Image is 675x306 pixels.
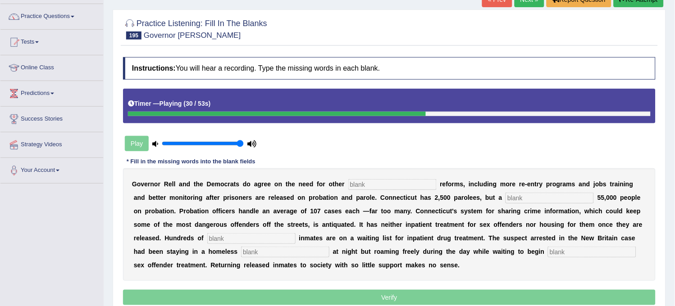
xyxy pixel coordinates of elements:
b: , [605,194,607,201]
b: h [420,194,424,201]
b: C [380,194,385,201]
b: o [448,180,452,188]
b: v [277,207,281,215]
b: m [454,180,460,188]
b: r [269,194,271,201]
b: i [183,194,185,201]
b: l [635,194,637,201]
b: h [335,180,339,188]
a: Predictions [0,81,103,103]
b: a [159,207,163,215]
b: e [255,207,259,215]
b: a [287,207,290,215]
b: r [191,194,193,201]
b: r [246,194,248,201]
b: i [618,180,620,188]
b: t [163,207,165,215]
b: o [235,194,239,201]
b: r [158,180,160,188]
div: * Fill in the missing words into the blank fields [123,157,259,166]
b: e [302,180,306,188]
b: r [217,194,219,201]
b: m [500,180,506,188]
b: r [148,180,150,188]
b: e [292,180,295,188]
b: r [149,207,151,215]
b: f [369,207,372,215]
b: o [366,194,370,201]
input: blank [506,193,594,203]
b: e [242,194,246,201]
b: ) [209,100,211,107]
b: u [479,180,483,188]
b: i [229,194,231,201]
b: a [615,180,618,188]
small: Governor [PERSON_NAME] [144,31,241,40]
b: p [454,194,458,201]
b: n [137,194,141,201]
b: n [301,194,306,201]
b: s [231,194,235,201]
b: e [473,194,477,201]
b: i [488,180,489,188]
b: e [442,180,446,188]
b: t [326,194,328,201]
h5: Timer — [128,100,210,107]
b: e [512,180,516,188]
b: r [550,180,552,188]
b: n [393,194,397,201]
b: r [561,180,563,188]
b: b [190,207,194,215]
b: c [352,207,356,215]
b: e [527,180,531,188]
b: , [464,180,465,188]
b: i [193,194,195,201]
b: a [274,207,277,215]
b: s [236,180,240,188]
b: 5 [601,194,605,201]
b: a [563,180,566,188]
b: t [197,207,200,215]
b: n [137,207,141,215]
b: s [249,194,252,201]
b: Instructions: [132,64,176,72]
b: p [309,194,313,201]
b: e [261,194,265,201]
b: r [228,180,230,188]
b: e [522,180,525,188]
b: i [164,207,166,215]
b: a [280,194,283,201]
b: a [579,180,583,188]
b: d [250,207,254,215]
input: blank [548,247,636,257]
h2: Practice Listening: Fill In The Blanks [123,17,267,40]
b: P [179,207,183,215]
b: n [531,180,535,188]
a: Practice Questions [0,4,103,27]
b: u [489,194,493,201]
b: r [461,194,464,201]
b: a [230,180,234,188]
b: n [583,180,587,188]
b: r [364,194,366,201]
b: i [199,207,201,215]
b: o [212,207,216,215]
b: t [194,180,196,188]
b: f [210,194,212,201]
b: t [234,180,236,188]
b: m [169,194,175,201]
b: g [199,194,203,201]
b: r [261,180,264,188]
b: b [319,194,323,201]
b: r [284,207,286,215]
b: o [274,180,278,188]
b: j [594,180,596,188]
b: o [383,207,388,215]
b: t [185,194,187,201]
b: o [552,180,556,188]
b: 0 [447,194,451,201]
b: g [556,180,561,188]
b: o [201,207,205,215]
b: e [397,194,400,201]
b: h [356,207,360,215]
